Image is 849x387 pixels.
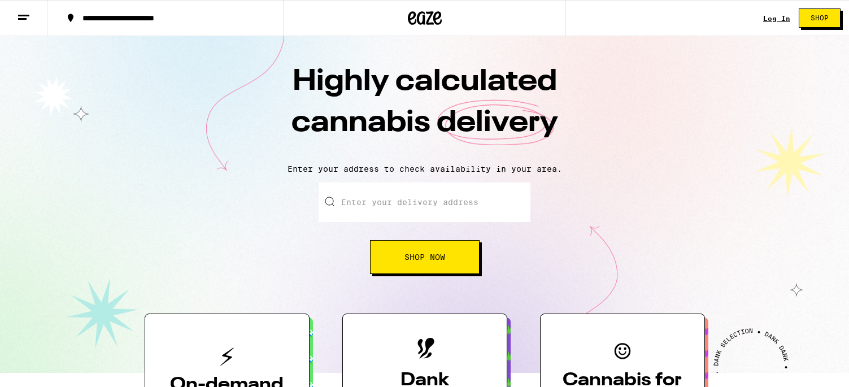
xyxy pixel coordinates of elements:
[319,182,530,222] input: Enter your delivery address
[404,253,445,261] span: Shop Now
[227,62,622,155] h1: Highly calculated cannabis delivery
[763,15,790,22] a: Log In
[11,164,838,173] p: Enter your address to check availability in your area.
[370,240,480,274] button: Shop Now
[790,8,849,28] a: Shop
[799,8,841,28] button: Shop
[811,15,829,21] span: Shop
